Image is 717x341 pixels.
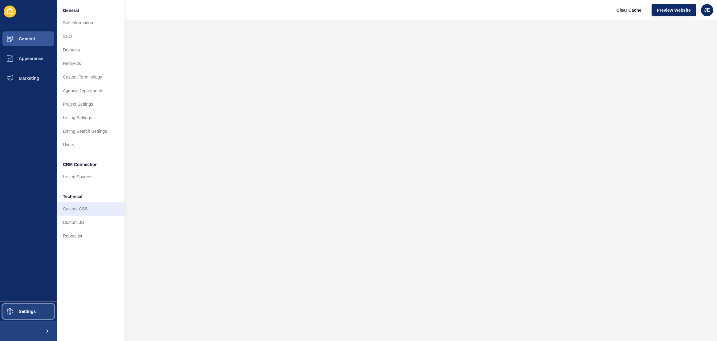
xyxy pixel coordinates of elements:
a: Users [57,138,124,152]
span: General [63,7,79,14]
a: Project Settings [57,97,124,111]
a: SEO [57,30,124,43]
a: Custom CSS [57,202,124,216]
a: Redirects [57,57,124,70]
a: Site Information [57,16,124,30]
a: Robots.txt [57,229,124,243]
span: Clear Cache [617,7,642,13]
a: Listing Search Settings [57,124,124,138]
a: Custom JS [57,216,124,229]
button: Preview Website [652,4,696,16]
span: Technical [63,193,83,200]
a: Domains [57,43,124,57]
span: CRM Connection [63,161,98,168]
span: Preview Website [657,7,691,13]
a: Custom Terminology [57,70,124,84]
span: JE [704,7,710,13]
a: Listing Sources [57,170,124,184]
button: Clear Cache [611,4,647,16]
a: Listing Settings [57,111,124,124]
a: Agency Departments [57,84,124,97]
